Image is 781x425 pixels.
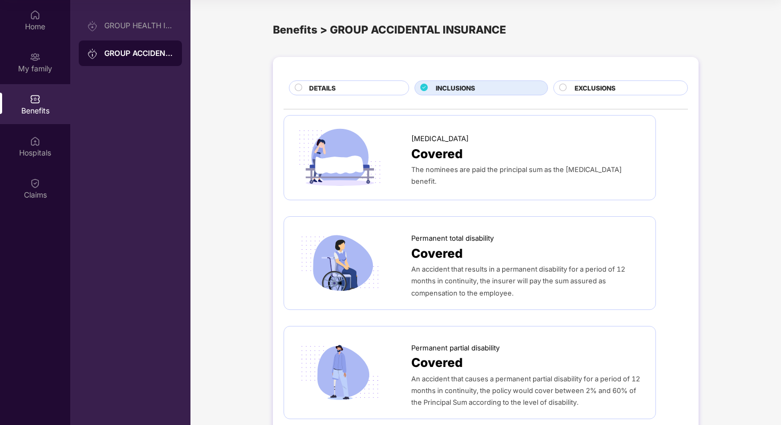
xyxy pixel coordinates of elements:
[411,375,640,406] span: An accident that causes a permanent partial disability for a period of 12 months in continuity, t...
[411,265,625,297] span: An accident that results in a permanent disability for a period of 12 months in continuity, the i...
[575,83,616,93] span: EXCLUSIONS
[411,233,494,244] span: Permanent total disability
[295,126,385,189] img: icon
[30,52,40,62] img: svg+xml;base64,PHN2ZyB3aWR0aD0iMjAiIGhlaWdodD0iMjAiIHZpZXdCb3g9IjAgMCAyMCAyMCIgZmlsbD0ibm9uZSIgeG...
[411,166,622,185] span: The nominees are paid the principal sum as the [MEDICAL_DATA] benefit.
[30,178,40,189] img: svg+xml;base64,PHN2ZyBpZD0iQ2xhaW0iIHhtbG5zPSJodHRwOi8vd3d3LnczLm9yZy8yMDAwL3N2ZyIgd2lkdGg9IjIwIi...
[30,10,40,20] img: svg+xml;base64,PHN2ZyBpZD0iSG9tZSIgeG1sbnM9Imh0dHA6Ly93d3cudzMub3JnLzIwMDAvc3ZnIiB3aWR0aD0iMjAiIG...
[30,136,40,146] img: svg+xml;base64,PHN2ZyBpZD0iSG9zcGl0YWxzIiB4bWxucz0iaHR0cDovL3d3dy53My5vcmcvMjAwMC9zdmciIHdpZHRoPS...
[273,21,699,38] div: Benefits > GROUP ACCIDENTAL INSURANCE
[295,341,385,404] img: icon
[30,94,40,104] img: svg+xml;base64,PHN2ZyBpZD0iQmVuZWZpdHMiIHhtbG5zPSJodHRwOi8vd3d3LnczLm9yZy8yMDAwL3N2ZyIgd2lkdGg9Ij...
[411,353,463,372] span: Covered
[295,232,385,295] img: icon
[411,244,463,263] span: Covered
[411,133,469,144] span: [MEDICAL_DATA]
[309,83,336,93] span: DETAILS
[87,48,98,59] img: svg+xml;base64,PHN2ZyB3aWR0aD0iMjAiIGhlaWdodD0iMjAiIHZpZXdCb3g9IjAgMCAyMCAyMCIgZmlsbD0ibm9uZSIgeG...
[104,21,173,30] div: GROUP HEALTH INSURANCE
[104,48,173,59] div: GROUP ACCIDENTAL INSURANCE
[436,83,475,93] span: INCLUSIONS
[411,144,463,164] span: Covered
[87,21,98,31] img: svg+xml;base64,PHN2ZyB3aWR0aD0iMjAiIGhlaWdodD0iMjAiIHZpZXdCb3g9IjAgMCAyMCAyMCIgZmlsbD0ibm9uZSIgeG...
[411,342,500,354] span: Permanent partial disability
